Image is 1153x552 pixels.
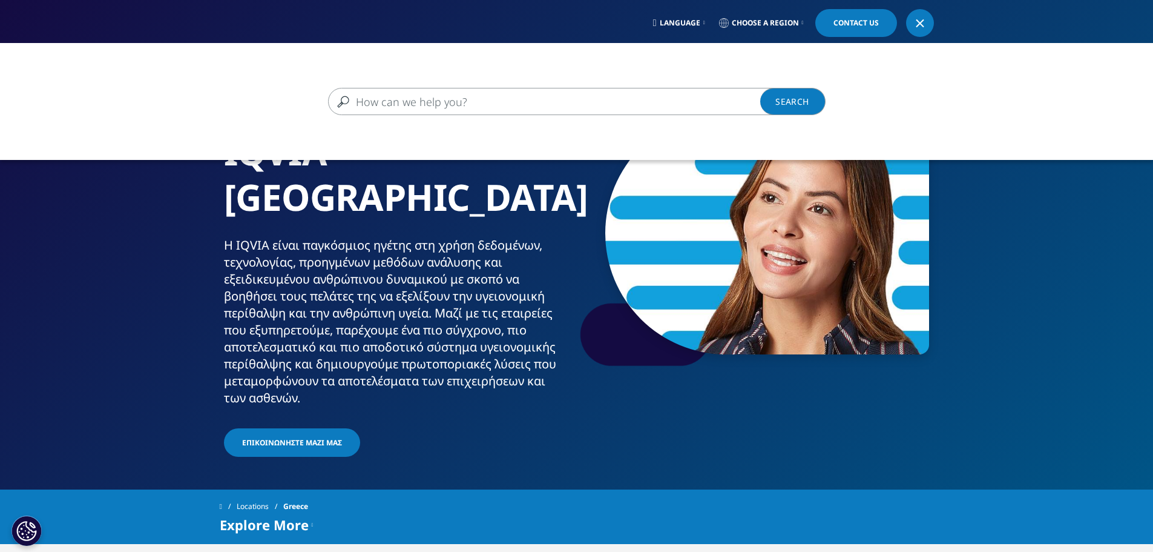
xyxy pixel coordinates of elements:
span: Contact Us [833,19,879,27]
span: Language [660,18,700,28]
a: Αναζήτηση [760,88,826,115]
input: Αναζήτηση [328,88,790,115]
button: Ρυθμίσεις για τα cookies [11,516,42,546]
nav: Primary [321,42,934,99]
span: Choose a Region [732,18,799,28]
a: Contact Us [815,9,897,37]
